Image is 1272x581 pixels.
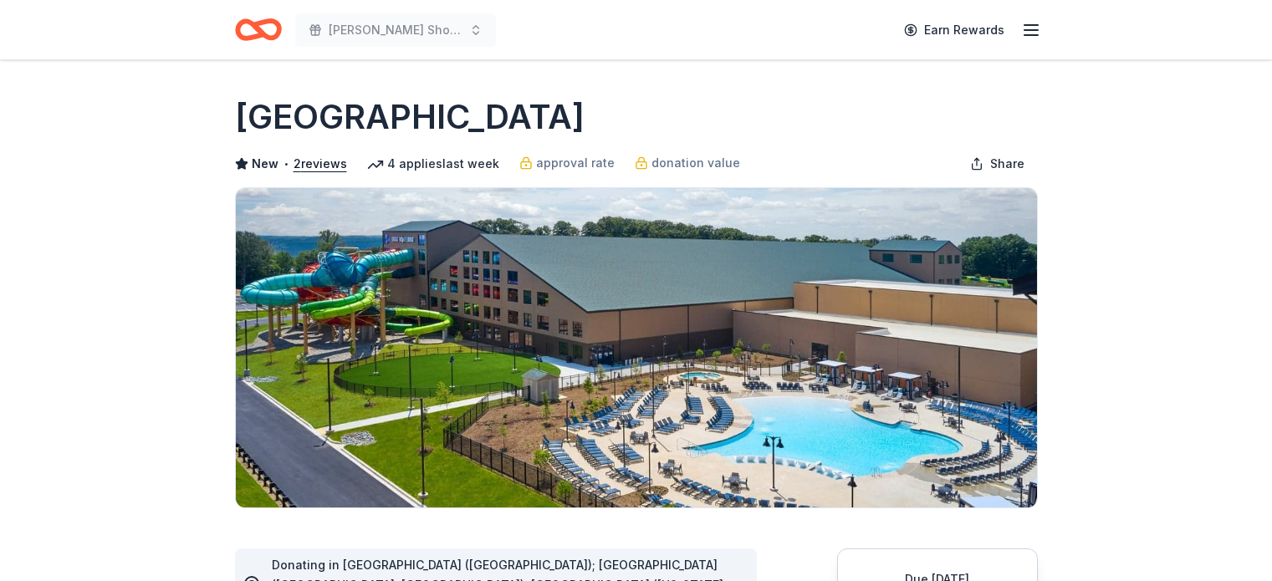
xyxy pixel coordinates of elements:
[635,153,740,173] a: donation value
[236,188,1037,507] img: Image for Great Wolf Lodge
[283,157,289,171] span: •
[894,15,1014,45] a: Earn Rewards
[367,154,499,174] div: 4 applies last week
[235,10,282,49] a: Home
[536,153,615,173] span: approval rate
[294,154,347,174] button: 2reviews
[990,154,1024,174] span: Share
[519,153,615,173] a: approval rate
[329,20,462,40] span: [PERSON_NAME] Shooting Sports Annual Banquet
[957,147,1038,181] button: Share
[651,153,740,173] span: donation value
[252,154,278,174] span: New
[235,94,585,140] h1: [GEOGRAPHIC_DATA]
[295,13,496,47] button: [PERSON_NAME] Shooting Sports Annual Banquet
